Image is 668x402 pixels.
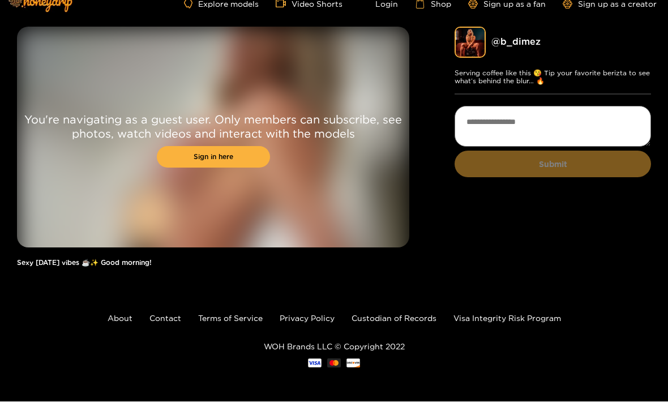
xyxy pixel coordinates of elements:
[453,314,561,323] a: Visa Integrity Risk Program
[198,314,263,323] a: Terms of Service
[157,147,270,168] a: Sign in here
[491,37,541,47] a: @ b_dimez
[352,314,436,323] a: Custodian of Records
[455,27,486,58] img: b_dimez
[17,113,409,141] p: You're navigating as a guest user. Only members can subscribe, see photos, watch videos and inter...
[149,314,181,323] a: Contact
[455,151,651,178] button: Submit
[17,259,409,267] h1: Sexy [DATE] vibes ☕️✨ Good morning!
[108,314,132,323] a: About
[455,70,651,85] p: Serving coffee like this 😘 Tip your favorite berizta to see what’s behind the blur… 🔥
[280,314,335,323] a: Privacy Policy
